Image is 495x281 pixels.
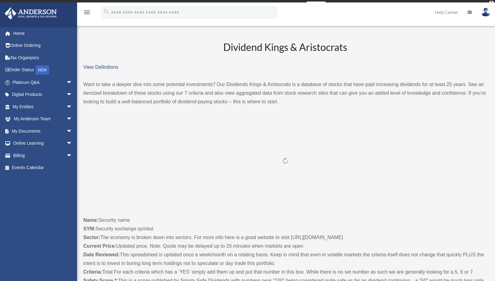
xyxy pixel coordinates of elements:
h2: Dividend Kings & Aristocrats [83,40,487,54]
img: Anderson Advisors Platinum Portal [3,7,59,19]
strong: Criteria: [83,269,102,275]
a: My Anderson Teamarrow_drop_down [4,113,82,125]
div: NEW [35,65,49,75]
a: survey [307,2,326,9]
a: Digital Productsarrow_drop_down [4,89,82,101]
span: arrow_drop_down [66,89,79,101]
p: Want to take a deeper dive into some potential investments? Our Dividends Kings & Aristocrats is ... [83,80,487,106]
img: User Pic [481,8,490,17]
i: menu [83,9,91,16]
span: arrow_drop_down [66,113,79,126]
span: arrow_drop_down [66,149,79,162]
strong: SYM: [83,226,96,231]
strong: Name: [83,217,98,223]
span: arrow_drop_down [66,125,79,138]
span: arrow_drop_down [66,137,79,150]
strong: Current Price: [83,243,116,249]
a: View Definitions [83,64,118,70]
a: Online Learningarrow_drop_down [4,137,82,150]
strong: Date Reviewed: [83,252,120,257]
a: menu [83,11,91,16]
span: arrow_drop_down [66,101,79,113]
a: Platinum Q&Aarrow_drop_down [4,76,82,89]
div: Get a chance to win 6 months of Platinum for free just by filling out this [169,2,304,9]
a: Order StatusNEW [4,64,82,76]
span: arrow_drop_down [66,76,79,89]
a: Home [4,27,82,39]
a: Billingarrow_drop_down [4,149,82,162]
a: My Entitiesarrow_drop_down [4,101,82,113]
i: search [103,8,110,15]
a: Events Calendar [4,162,82,174]
a: My Documentsarrow_drop_down [4,125,82,137]
a: Online Ordering [4,39,82,52]
strong: Sector: [83,235,100,240]
div: close [489,1,493,5]
a: Tax Organizers [4,52,82,64]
